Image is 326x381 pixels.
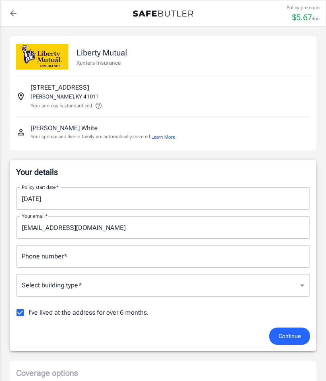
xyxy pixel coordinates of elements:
span: Continue [279,331,301,341]
span: I've lived at the address for over 6 months. [29,308,149,317]
span: $ 5.67 [292,12,312,22]
button: Continue [269,328,310,345]
p: [PERSON_NAME] , KY 41011 [31,92,99,100]
p: [STREET_ADDRESS] [31,83,89,92]
img: Liberty Mutual [16,44,68,70]
p: Liberty Mutual [76,47,127,59]
p: Your address is standardized. [31,102,93,109]
a: back to quotes [5,5,21,21]
p: Your details [16,166,310,178]
p: Policy premium [287,4,320,11]
p: /mo [312,15,320,22]
svg: Insured address [16,92,26,101]
input: Enter email [16,216,310,239]
input: Choose date, selected date is Sep 4, 2025 [16,187,304,210]
button: Learn More [151,133,175,141]
img: Back to quotes [133,10,193,17]
svg: Insured person [16,127,26,137]
input: Enter number [16,245,310,268]
label: Your email [22,213,47,219]
p: [PERSON_NAME] White [31,123,98,133]
p: Renters Insurance [76,59,127,67]
p: Your spouse and live-in family are automatically covered. [31,133,175,141]
label: Policy start date [22,184,59,190]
